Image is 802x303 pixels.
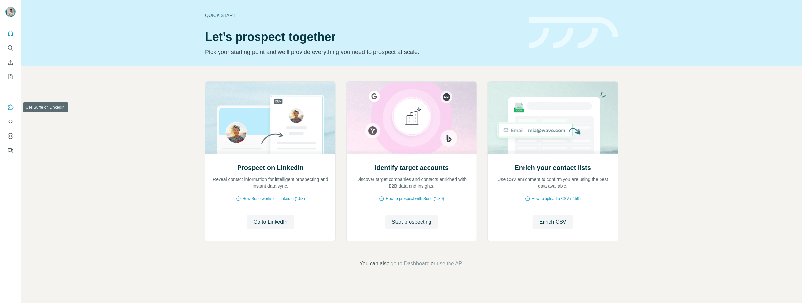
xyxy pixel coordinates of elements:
span: How Surfe works on LinkedIn (1:58) [242,196,305,202]
span: Enrich CSV [539,218,566,226]
img: Prospect on LinkedIn [205,82,336,154]
button: My lists [5,71,16,83]
span: or [431,260,435,268]
img: Avatar [5,7,16,17]
h2: Prospect on LinkedIn [237,163,304,172]
img: Enrich your contact lists [487,82,618,154]
span: Start prospecting [392,218,431,226]
button: Quick start [5,28,16,39]
div: Quick start [205,12,521,19]
button: Start prospecting [385,215,438,229]
h2: Enrich your contact lists [515,163,591,172]
button: Enrich CSV [5,56,16,68]
span: How to prospect with Surfe (1:30) [386,196,444,202]
h1: Let’s prospect together [205,30,521,44]
button: go to Dashboard [391,260,430,268]
button: Dashboard [5,130,16,142]
span: You can also [360,260,390,268]
p: Use CSV enrichment to confirm you are using the best data available. [494,176,611,189]
span: Go to LinkedIn [253,218,287,226]
button: Feedback [5,145,16,156]
button: Search [5,42,16,54]
span: How to upload a CSV (2:59) [532,196,581,202]
button: Go to LinkedIn [247,215,294,229]
img: banner [529,17,618,49]
button: Enrich CSV [533,215,573,229]
button: Use Surfe on LinkedIn [5,101,16,113]
button: Use Surfe API [5,116,16,128]
p: Pick your starting point and we’ll provide everything you need to prospect at scale. [205,48,521,57]
img: Identify target accounts [346,82,477,154]
p: Reveal contact information for intelligent prospecting and instant data sync. [212,176,329,189]
p: Discover target companies and contacts enriched with B2B data and insights. [353,176,470,189]
h2: Identify target accounts [375,163,449,172]
button: use the API [437,260,464,268]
